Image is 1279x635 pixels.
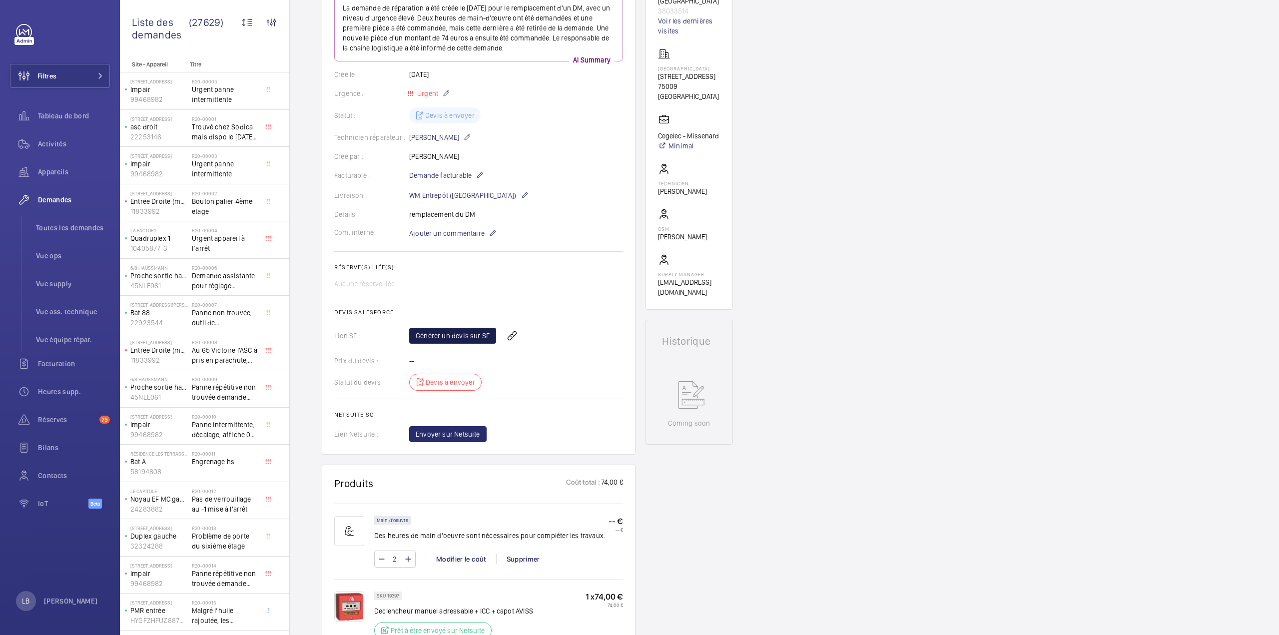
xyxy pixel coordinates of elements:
p: Le Capitole [130,488,188,494]
h2: Netsuite SO [334,411,623,418]
p: Cegelec - Missenard [658,131,719,141]
p: Quadruplex 1 [130,233,188,243]
span: Urgent appareil à l’arrêt [192,233,258,253]
p: 45NLE061 [130,281,188,291]
p: Des heures de main d'oeuvre sont nécessaires pour compléter les travaux. [374,531,605,541]
h2: Réserve(s) liée(s) [334,264,623,271]
p: La demande de réparation a été créée le [DATE] pour le remplacement d'un DM, avec un niveau d'urg... [343,3,615,53]
span: IoT [38,499,88,509]
img: NJTZJAkjBTYgplYTvTNGbfKVm0jI5VOHrvB78e86sOyPlxtG.jpeg [334,592,364,622]
p: 45NLE061 [130,392,188,402]
p: Noyau EF MC gauche [130,494,188,504]
p: 99468982 [130,94,188,104]
h2: R20-00010 [192,414,258,420]
h2: R20-00002 [192,190,258,196]
p: [PERSON_NAME] [44,596,98,606]
span: Panne répétitive non trouvée demande assistance expert technique [192,382,258,402]
h1: Historique [662,336,716,346]
p: [STREET_ADDRESS] [130,563,188,569]
p: 74,00 € [586,602,623,608]
p: [STREET_ADDRESS] [130,414,188,420]
a: Minimal [658,141,719,151]
h2: R20-00009 [192,376,258,382]
h2: R20-00006 [192,265,258,271]
span: Demande assistante pour réglage d'opérateurs porte cabine double accès [192,271,258,291]
span: Appareils [38,167,110,177]
span: Au 65 Victoire l'ASC à pris en parachute, toutes les sécu coupé, il est au 3 ème, asc sans machin... [192,345,258,365]
p: -- € [609,527,623,533]
p: [STREET_ADDRESS] [130,600,188,606]
span: Engrenage hs [192,457,258,467]
span: 75 [99,416,110,424]
p: 75009 [GEOGRAPHIC_DATA] [658,81,720,101]
h2: R20-00001 [192,116,258,122]
h1: Produits [334,477,374,490]
span: Contacts [38,471,110,481]
span: Réserves [38,415,95,425]
p: SKU 19397 [377,594,399,598]
a: Voir les dernières visites [658,16,720,36]
p: Declencheur manuel adressable + ICC + capot AVISS [374,606,533,616]
p: 74,00 € [600,477,623,490]
span: Ajouter un commentaire [409,228,485,238]
span: Panne intermittente, décalage, affiche 0 au palier alors que l'appareil se trouve au 1er étage, c... [192,420,258,440]
p: [STREET_ADDRESS] [130,525,188,531]
p: Proche sortie hall Pelletier [130,382,188,392]
h2: R20-00008 [192,339,258,345]
p: 32324288 [130,541,188,551]
span: Tableau de bord [38,111,110,121]
p: Entrée Droite (monte-charge) [130,345,188,355]
div: Modifier le coût [426,554,496,564]
p: Proche sortie hall Pelletier [130,271,188,281]
p: 11833992 [130,355,188,365]
p: [STREET_ADDRESS] [130,190,188,196]
span: Panne non trouvée, outil de déverouillouge impératif pour le diagnostic [192,308,258,328]
span: Filtres [37,71,56,81]
h2: R20-00004 [192,227,258,233]
p: Coût total : [566,477,600,490]
span: Beta [88,499,102,509]
p: 11833992 [130,206,188,216]
h2: R20-00015 [192,600,258,606]
p: 6/8 Haussmann [130,265,188,271]
span: Envoyer sur Netsuite [416,429,480,439]
p: 6/8 Haussmann [130,376,188,382]
p: [GEOGRAPHIC_DATA] [658,65,720,71]
p: [STREET_ADDRESS] [130,339,188,345]
p: [PERSON_NAME] [409,131,471,143]
p: Bat A [130,457,188,467]
span: Problème de porte du sixième étage [192,531,258,551]
p: PMR entrée [130,606,188,616]
p: Bat 88 [130,308,188,318]
p: 58194808 [130,467,188,477]
p: Technicien [658,180,707,186]
h2: R20-00011 [192,451,258,457]
p: [STREET_ADDRESS] [658,71,720,81]
p: 99468982 [130,169,188,179]
p: 99468982 [130,430,188,440]
p: Impair [130,159,188,169]
p: 22253146 [130,132,188,142]
p: [STREET_ADDRESS][PERSON_NAME] [130,302,188,308]
p: Duplex gauche [130,531,188,541]
button: Filtres [10,64,110,88]
p: 1 x 74,00 € [586,592,623,602]
p: HYGFZHFUZ88786ERDTFYG23 [130,616,188,626]
div: Supprimer [496,554,550,564]
p: 22923544 [130,318,188,328]
span: Pas de verrouillage au -1 mise à l'arrêt [192,494,258,514]
span: Urgent panne intermittente [192,84,258,104]
h2: R20-00012 [192,488,258,494]
p: 10405877-3 [130,243,188,253]
p: Résidence les Terrasse - [STREET_ADDRESS] [130,451,188,457]
p: AI Summary [569,55,615,65]
h2: R20-00014 [192,563,258,569]
p: Site - Appareil [120,61,186,68]
h2: R20-00003 [192,153,258,159]
span: Vue équipe répar. [36,335,110,345]
h2: R20-00013 [192,525,258,531]
span: Heures supp. [38,387,110,397]
span: Bilans [38,443,110,453]
p: [PERSON_NAME] [658,232,707,242]
p: CSM [658,226,707,232]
